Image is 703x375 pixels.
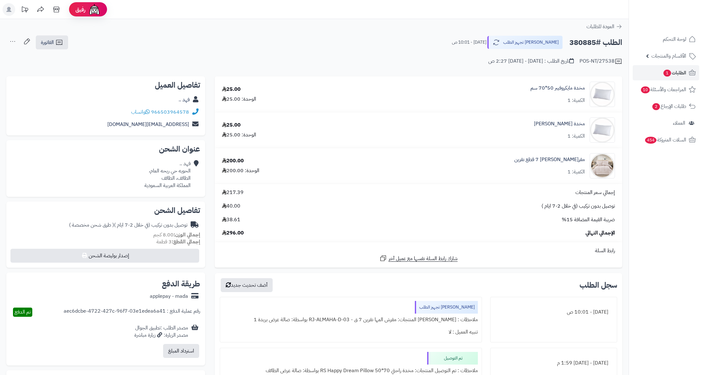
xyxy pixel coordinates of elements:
a: العملاء [633,116,699,131]
div: POS-NT/27538 [579,58,622,65]
span: شارك رابط السلة نفسها مع عميل آخر [389,255,458,262]
div: ملاحظات : [PERSON_NAME] المنتجات: مفرش المها نفرين 7 ق - RJ-ALMAHA-D-03 بواسطة: صالة عرض بريدة 1 [224,314,478,326]
a: مخدة [PERSON_NAME] [534,120,585,128]
div: مصدر الزيارة: زيارة مباشرة [134,332,188,339]
h3: سجل الطلب [579,281,617,289]
div: تاريخ الطلب : [DATE] - [DATE] 2:27 ص [488,58,574,65]
button: استرداد المبلغ [163,344,199,358]
strong: إجمالي القطع: [172,238,200,246]
img: ai-face.png [88,3,101,16]
h2: تفاصيل العميل [11,81,200,89]
img: 1703426873-pillow-90x90.png [590,117,615,143]
h2: عنوان الشحن [11,145,200,153]
span: المراجعات والأسئلة [640,85,686,94]
a: المراجعات والأسئلة10 [633,82,699,97]
div: تم التوصيل [427,352,478,365]
div: الوحدة: 200.00 [222,167,259,174]
a: واتساب [131,108,150,116]
a: طلبات الإرجاع2 [633,99,699,114]
div: توصيل بدون تركيب (في خلال 2-7 ايام ) [69,222,187,229]
div: [DATE] - 10:01 ص [494,306,613,318]
a: السلات المتروكة454 [633,132,699,147]
span: 454 [645,137,656,144]
span: توصيل بدون تركيب (في خلال 2-7 ايام ) [541,203,615,210]
span: 40.00 [222,203,240,210]
div: رقم عملية الدفع : aec6dcbe-4722-427c-96f7-03e1edea6a41 [64,308,200,317]
a: مخدة مايكروفيبر 50*70 سم [530,84,585,92]
div: الكمية: 1 [567,133,585,140]
a: 966503964578 [151,108,189,116]
div: الكمية: 1 [567,97,585,104]
strong: إجمالي الوزن: [174,231,200,239]
div: رابط السلة [217,247,620,254]
div: 200.00 [222,157,244,165]
div: مصدر الطلب :تطبيق الجوال [134,324,188,339]
span: ضريبة القيمة المضافة 15% [562,216,615,223]
a: الفاتورة [36,35,68,49]
span: إجمالي سعر المنتجات [575,189,615,196]
div: 25.00 [222,86,241,93]
img: 1703426873-pillow-90x90.png [590,82,615,107]
span: الإجمالي النهائي [586,229,615,237]
span: تم الدفع [15,308,31,316]
span: ( طرق شحن مخصصة ) [69,221,114,229]
span: السلات المتروكة [644,135,686,144]
a: مفر[PERSON_NAME] 7 قطع نفرين [514,156,585,163]
h2: الطلب #380885 [569,36,622,49]
span: العودة للطلبات [586,23,614,30]
button: أضف تحديث جديد [221,278,273,292]
div: 25.00 [222,122,241,129]
span: 1 [663,70,671,77]
h2: تفاصيل الشحن [11,207,200,214]
div: الوحدة: 25.00 [222,96,256,103]
small: 3 قطعة [156,238,200,246]
img: 1746703790-110201010775%20(1)-90x90.jpg [590,153,615,178]
img: logo-2.png [660,17,697,30]
span: الطلبات [663,68,686,77]
span: 38.61 [222,216,240,223]
span: 296.00 [222,229,244,237]
span: 217.39 [222,189,244,196]
span: لوحة التحكم [663,35,686,44]
small: [DATE] - 10:01 ص [452,39,486,46]
div: الوحدة: 25.00 [222,131,256,139]
h2: طريقة الدفع [162,280,200,288]
a: لوحة التحكم [633,32,699,47]
span: طلبات الإرجاع [652,102,686,111]
a: فهد .. [179,96,190,103]
a: الطلبات1 [633,65,699,80]
span: العملاء [673,119,685,128]
div: فهد .. الحويه حي ريحه العام، الطائف، الطائف المملكة العربية السعودية [144,160,191,189]
div: [PERSON_NAME] تجهيز الطلب [415,301,478,314]
div: تنبيه العميل : لا [224,326,478,338]
small: 8.00 كجم [153,231,200,239]
span: 10 [641,86,650,93]
span: رفيق [75,6,85,13]
span: الفاتورة [41,39,54,46]
a: [EMAIL_ADDRESS][DOMAIN_NAME] [107,121,189,128]
span: 2 [652,103,660,110]
div: الكمية: 1 [567,168,585,176]
button: إصدار بوليصة الشحن [10,249,199,263]
a: تحديثات المنصة [17,3,33,17]
div: [DATE] - [DATE] 1:59 م [494,357,613,369]
button: [PERSON_NAME] تجهيز الطلب [487,36,563,49]
div: applepay - mada [150,293,188,300]
a: العودة للطلبات [586,23,622,30]
span: الأقسام والمنتجات [651,52,686,60]
a: شارك رابط السلة نفسها مع عميل آخر [379,254,458,262]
